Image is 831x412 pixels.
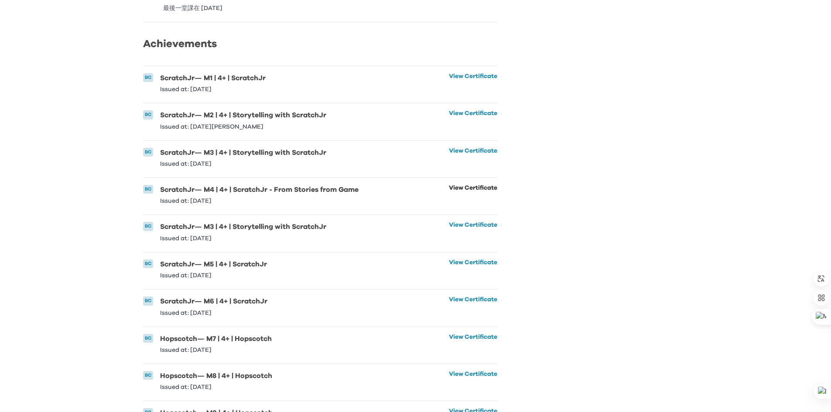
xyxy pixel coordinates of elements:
a: View Certificate [449,259,497,279]
h6: ScratchJr — M4 | 4+ | ScratchJr - From Stories from Game [160,185,359,194]
p: BC [145,372,151,379]
p: Issued at: [DATE] [160,198,359,204]
a: View Certificate [449,371,497,390]
p: BC [145,297,151,305]
p: BC [145,149,151,156]
p: Issued at: [DATE] [160,161,326,167]
a: View Certificate [449,296,497,316]
a: View Certificate [449,110,497,129]
h6: Hopscotch — M7 | 4+ | Hopscotch [160,334,272,344]
a: View Certificate [449,73,497,92]
p: Issued at: [DATE] [160,384,272,390]
p: BC [145,223,151,230]
h6: ScratchJr — M6 | 4+ | ScratchJr [160,296,267,306]
p: 最後一堂課在 [DATE] [163,5,256,11]
a: View Certificate [449,148,497,167]
p: Issued at: [DATE] [160,235,326,242]
a: View Certificate [449,185,497,204]
p: BC [145,74,151,82]
h6: ScratchJr — M2 | 4+ | Storytelling with ScratchJr [160,110,326,120]
h6: ScratchJr — M1 | 4+ | ScratchJr [160,73,266,83]
p: BC [145,111,151,119]
p: Issued at: [DATE] [160,310,267,316]
h6: Hopscotch — M8 | 4+ | Hopscotch [160,371,272,381]
p: Issued at: [DATE] [160,272,267,279]
h6: ScratchJr — M3 | 4+ | Storytelling with ScratchJr [160,222,326,232]
p: BC [145,335,151,342]
p: Issued at: [DATE] [160,86,266,92]
p: BC [145,186,151,193]
a: View Certificate [449,222,497,241]
p: Issued at: [DATE] [160,347,272,353]
p: BC [145,260,151,268]
h6: ScratchJr — M3 | 4+ | Storytelling with ScratchJr [160,148,326,157]
h6: ScratchJr — M5 | 4+ | ScratchJr [160,259,267,269]
a: View Certificate [449,334,497,353]
h2: Achievements [143,36,498,52]
p: Issued at: [DATE][PERSON_NAME] [160,124,326,130]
